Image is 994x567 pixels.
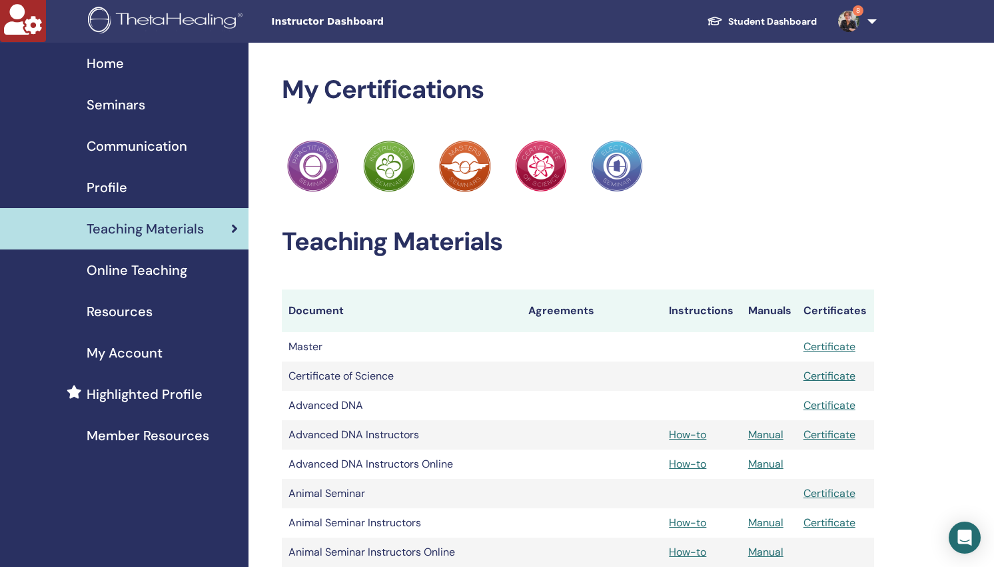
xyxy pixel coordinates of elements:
td: Advanced DNA Instructors Online [282,450,522,479]
th: Instructions [662,290,741,332]
span: Resources [87,302,153,322]
td: Animal Seminar Instructors [282,508,522,538]
span: Home [87,53,124,73]
a: Manual [748,428,783,442]
span: Seminars [87,95,145,115]
div: Open Intercom Messenger [949,522,981,554]
a: Student Dashboard [696,9,827,34]
span: Highlighted Profile [87,384,203,404]
td: Animal Seminar Instructors Online [282,538,522,567]
a: How-to [669,516,706,530]
span: Communication [87,136,187,156]
a: How-to [669,545,706,559]
a: Certificate [803,340,855,354]
a: Certificate [803,516,855,530]
img: logo.png [88,7,247,37]
img: Practitioner [591,140,643,192]
a: How-to [669,457,706,471]
a: Manual [748,457,783,471]
span: Teaching Materials [87,219,204,239]
th: Manuals [742,290,797,332]
a: Certificate [803,369,855,383]
img: Practitioner [287,140,339,192]
a: Manual [748,516,783,530]
td: Certificate of Science [282,362,522,391]
img: Practitioner [439,140,491,192]
a: Manual [748,545,783,559]
a: How-to [669,428,706,442]
td: Animal Seminar [282,479,522,508]
th: Document [282,290,522,332]
span: 8 [853,5,863,16]
span: Instructor Dashboard [271,15,471,29]
img: default.jpg [838,11,859,32]
span: Profile [87,177,127,197]
h2: Teaching Materials [282,227,874,257]
th: Certificates [797,290,874,332]
td: Advanced DNA Instructors [282,420,522,450]
span: Online Teaching [87,260,187,280]
th: Agreements [522,290,662,332]
span: Member Resources [87,426,209,446]
a: Certificate [803,486,855,500]
img: Practitioner [515,140,567,192]
img: graduation-cap-white.svg [707,15,723,27]
img: Practitioner [363,140,415,192]
td: Master [282,332,522,362]
span: My Account [87,343,163,363]
td: Advanced DNA [282,391,522,420]
h2: My Certifications [282,75,874,105]
a: Certificate [803,398,855,412]
a: Certificate [803,428,855,442]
